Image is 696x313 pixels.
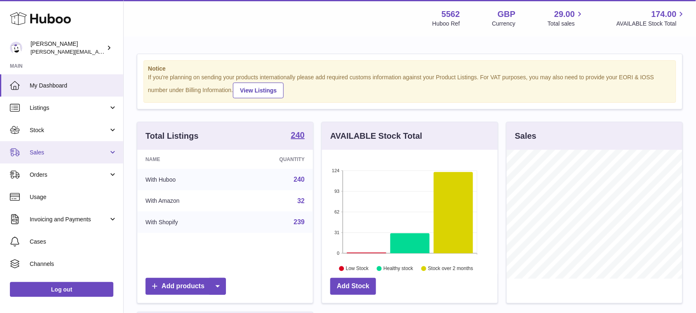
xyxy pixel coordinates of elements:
[548,20,584,28] span: Total sales
[233,150,313,169] th: Quantity
[30,126,108,134] span: Stock
[137,211,233,233] td: With Shopify
[294,176,305,183] a: 240
[498,9,515,20] strong: GBP
[337,251,339,256] text: 0
[428,266,473,271] text: Stock over 2 months
[30,216,108,223] span: Invoicing and Payments
[146,278,226,295] a: Add products
[616,9,686,28] a: 174.00 AVAILABLE Stock Total
[346,266,369,271] text: Low Stock
[291,131,305,141] a: 240
[651,9,677,20] span: 174.00
[10,282,113,297] a: Log out
[30,171,108,179] span: Orders
[492,20,516,28] div: Currency
[383,266,414,271] text: Healthy stock
[137,169,233,190] td: With Huboo
[146,130,199,142] h3: Total Listings
[330,130,422,142] h3: AVAILABLE Stock Total
[442,9,460,20] strong: 5562
[137,150,233,169] th: Name
[31,48,165,55] span: [PERSON_NAME][EMAIL_ADDRESS][DOMAIN_NAME]
[30,238,117,246] span: Cases
[548,9,584,28] a: 29.00 Total sales
[330,278,376,295] a: Add Stock
[30,149,108,156] span: Sales
[30,104,108,112] span: Listings
[10,42,22,54] img: ketan@vasanticosmetics.com
[334,230,339,235] text: 31
[554,9,575,20] span: 29.00
[294,218,305,225] a: 239
[31,40,105,56] div: [PERSON_NAME]
[233,83,284,98] a: View Listings
[148,74,672,98] div: If you're planning on sending your products internationally please add required customs informati...
[291,131,305,139] strong: 240
[137,190,233,212] td: With Amazon
[332,168,339,173] text: 124
[297,197,305,204] a: 32
[30,260,117,268] span: Channels
[30,193,117,201] span: Usage
[334,189,339,194] text: 93
[30,82,117,90] span: My Dashboard
[433,20,460,28] div: Huboo Ref
[148,65,672,73] strong: Notice
[515,130,536,142] h3: Sales
[616,20,686,28] span: AVAILABLE Stock Total
[334,209,339,214] text: 62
